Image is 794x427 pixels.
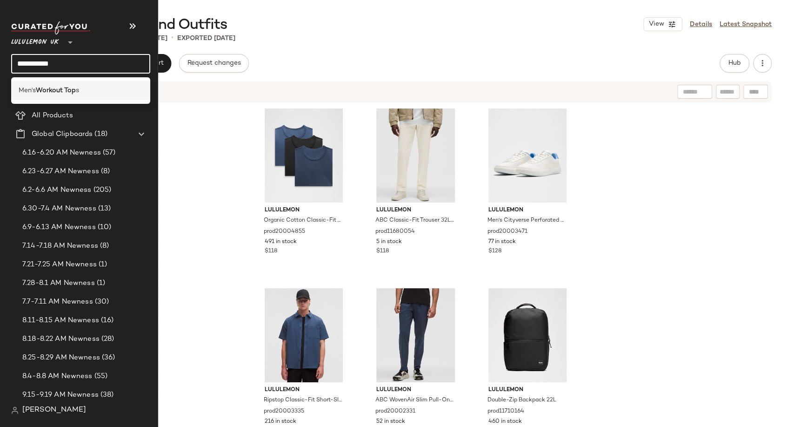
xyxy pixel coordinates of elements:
span: • [171,33,173,44]
span: 8.11-8.15 AM Newness [22,315,99,326]
span: prod11710164 [487,407,524,416]
span: (16) [99,315,114,326]
span: Global Clipboards [32,129,93,140]
b: Workout Top [36,86,76,95]
span: s [76,86,79,95]
span: prod11680054 [375,228,415,236]
span: lululemon [376,206,455,215]
span: 8.18-8.22 AM Newness [22,334,100,345]
span: (30) [93,297,109,307]
span: (1) [95,278,105,289]
span: (8) [98,241,109,251]
img: LM9B83S_072857_1 [481,108,574,203]
img: LU9BRIS_066495_1 [481,288,574,382]
span: 216 in stock [265,418,296,426]
span: (10) [96,222,112,233]
span: 6.30-7.4 AM Newness [22,203,96,214]
span: 5 in stock [376,238,402,246]
a: Latest Snapshot [720,20,772,29]
button: Hub [720,54,749,73]
span: 7.7-7.11 AM Newness [22,297,93,307]
a: Details [690,20,712,29]
span: View [648,20,664,28]
span: (205) [92,185,112,196]
img: LM5B08S_033454_1 [369,108,462,203]
span: $118 [376,247,389,256]
span: Ripstop Classic-Fit Short-Sleeve Shirt [264,396,342,405]
span: 7.28-8.1 AM Newness [22,278,95,289]
span: lululemon [265,386,343,394]
span: (55) [93,371,108,382]
span: (1) [97,259,107,270]
span: $118 [265,247,277,256]
span: 7.21-7.25 AM Newness [22,259,97,270]
span: All Products [32,110,73,121]
span: 77 in stock [488,238,516,246]
span: (57) [101,148,116,158]
span: (8) [99,166,110,177]
span: Double-Zip Backpack 22L [487,396,556,405]
span: Organic Cotton Classic-Fit T-Shirt 3 Pack [264,217,342,225]
span: Hub [728,60,741,67]
span: prod20004855 [264,228,305,236]
img: cfy_white_logo.C9jOOHJF.svg [11,21,90,34]
span: 460 in stock [488,418,522,426]
span: $128 [488,247,501,256]
p: Exported [DATE] [177,34,235,43]
span: lululemon [488,386,567,394]
img: svg%3e [11,407,19,414]
span: lululemon [376,386,455,394]
span: (18) [93,129,107,140]
span: [PERSON_NAME] [22,405,86,416]
span: lululemon [265,206,343,215]
span: 6.9-6.13 AM Newness [22,222,96,233]
span: Men's [19,86,36,95]
span: 6.23-6.27 AM Newness [22,166,99,177]
button: Request changes [179,54,249,73]
span: (36) [100,352,115,363]
span: ABC WovenAir Slim Pull-On Pant Regular [375,396,454,405]
span: 491 in stock [265,238,297,246]
span: Request changes [187,60,241,67]
span: prod20003471 [487,228,527,236]
img: LM3FSBS_071150_1 [257,288,351,382]
button: View [643,17,682,31]
span: ABC Classic-Fit Trouser 32L Smooth Twill [375,217,454,225]
span: lululemon [488,206,567,215]
span: (13) [96,203,111,214]
span: 6.2-6.6 AM Newness [22,185,92,196]
span: Lululemon UK [11,32,59,48]
span: prod20003335 [264,407,304,416]
img: LM5BKXS_068578_1 [369,288,462,382]
span: 52 in stock [376,418,405,426]
span: (38) [99,390,114,400]
span: 7.14-7.18 AM Newness [22,241,98,251]
span: 8.25-8.29 AM Newness [22,352,100,363]
span: Men's Cityverse Perforated Sneaker [487,217,566,225]
span: 6.16-6.20 AM Newness [22,148,101,158]
span: 8.4-8.8 AM Newness [22,371,93,382]
span: (28) [100,334,114,345]
img: LM3FWBS_073065_1 [257,108,351,203]
span: 9.15-9.19 AM Newness [22,390,99,400]
span: prod20002331 [375,407,415,416]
